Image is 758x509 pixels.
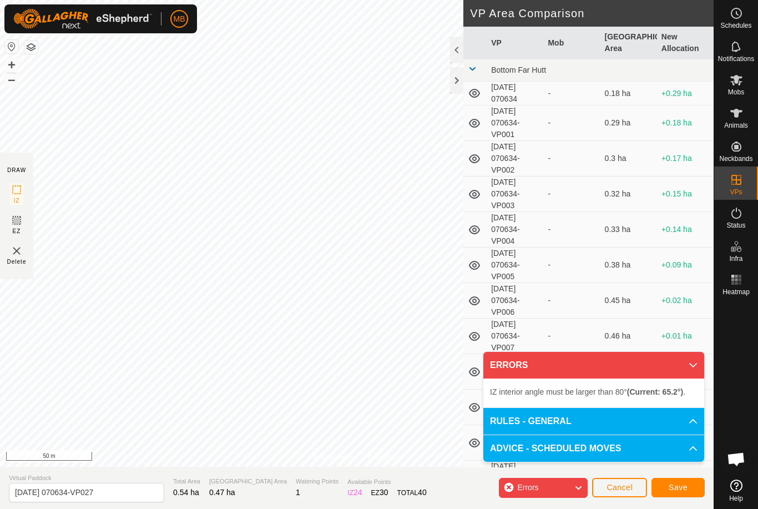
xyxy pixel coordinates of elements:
td: +0.14 ha [657,212,714,248]
td: [DATE] 070634-VP001 [487,105,543,141]
th: VP [487,27,543,59]
td: +0.09 ha [657,248,714,283]
td: [DATE] 070634-VP004 [487,212,543,248]
span: [GEOGRAPHIC_DATA] Area [209,477,287,486]
td: 0.46 ha [600,319,657,354]
td: +0.17 ha [657,141,714,177]
td: +0.15 ha [657,177,714,212]
img: Gallagher Logo [13,9,152,29]
b: (Current: 65.2°) [627,387,683,396]
button: + [5,58,18,72]
td: [DATE] 070634-VP003 [487,177,543,212]
div: IZ [347,487,362,498]
td: 0.18 ha [600,82,657,105]
span: Neckbands [719,155,752,162]
a: Privacy Policy [313,452,355,462]
th: Mob [543,27,600,59]
button: Save [651,478,705,497]
td: [DATE] 070634-VP006 [487,283,543,319]
span: 30 [380,488,388,497]
span: MB [174,13,185,25]
span: Delete [7,258,27,266]
p-accordion-header: RULES - GENERAL [483,408,704,435]
span: Infra [729,255,742,262]
span: Save [669,483,688,492]
button: Reset Map [5,40,18,53]
span: ADVICE - SCHEDULED MOVES [490,442,621,455]
div: TOTAL [397,487,427,498]
span: Available Points [347,477,426,487]
p-accordion-header: ADVICE - SCHEDULED MOVES [483,435,704,462]
span: Bottom Far Hutt [491,65,546,74]
div: Open chat [720,442,753,476]
a: Help [714,475,758,506]
td: +0.02 ha [657,283,714,319]
td: 0.33 ha [600,212,657,248]
p-accordion-header: ERRORS [483,352,704,379]
td: 0.38 ha [600,248,657,283]
td: +0.01 ha [657,319,714,354]
span: 0.47 ha [209,488,235,497]
span: Cancel [607,483,633,492]
span: RULES - GENERAL [490,415,572,428]
div: - [548,295,595,306]
td: 0.45 ha [600,283,657,319]
span: Errors [517,483,538,492]
div: - [548,330,595,342]
td: +0.29 ha [657,82,714,105]
td: [DATE] 070634 [487,82,543,105]
div: DRAW [7,166,26,174]
td: 0.29 ha [600,105,657,141]
button: Cancel [592,478,647,497]
th: [GEOGRAPHIC_DATA] Area [600,27,657,59]
span: Watering Points [296,477,338,486]
button: – [5,73,18,86]
td: 0.3 ha [600,141,657,177]
span: Mobs [728,89,744,95]
div: - [548,224,595,235]
div: - [548,153,595,164]
span: VPs [730,189,742,195]
td: [DATE] 070634-VP007 [487,319,543,354]
span: Notifications [718,56,754,62]
span: Virtual Paddock [9,473,164,483]
span: Schedules [720,22,751,29]
span: Status [726,222,745,229]
h2: VP Area Comparison [470,7,714,20]
div: - [548,188,595,200]
img: VP [10,244,23,258]
div: - [548,259,595,271]
span: IZ [14,196,20,205]
td: [DATE] 070634-VP002 [487,141,543,177]
p-accordion-content: ERRORS [483,379,704,407]
td: 0.32 ha [600,177,657,212]
span: ERRORS [490,359,528,372]
span: 1 [296,488,300,497]
div: - [548,117,595,129]
span: IZ interior angle must be larger than 80° . [490,387,685,396]
span: 40 [418,488,427,497]
td: [DATE] 070634-VP005 [487,248,543,283]
th: New Allocation [657,27,714,59]
span: 0.54 ha [173,488,199,497]
span: 24 [353,488,362,497]
span: Help [729,495,743,502]
button: Map Layers [24,41,38,54]
span: EZ [13,227,21,235]
div: - [548,88,595,99]
span: Total Area [173,477,200,486]
span: Heatmap [722,289,750,295]
div: EZ [371,487,388,498]
span: Animals [724,122,748,129]
a: Contact Us [368,452,401,462]
td: +0.18 ha [657,105,714,141]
